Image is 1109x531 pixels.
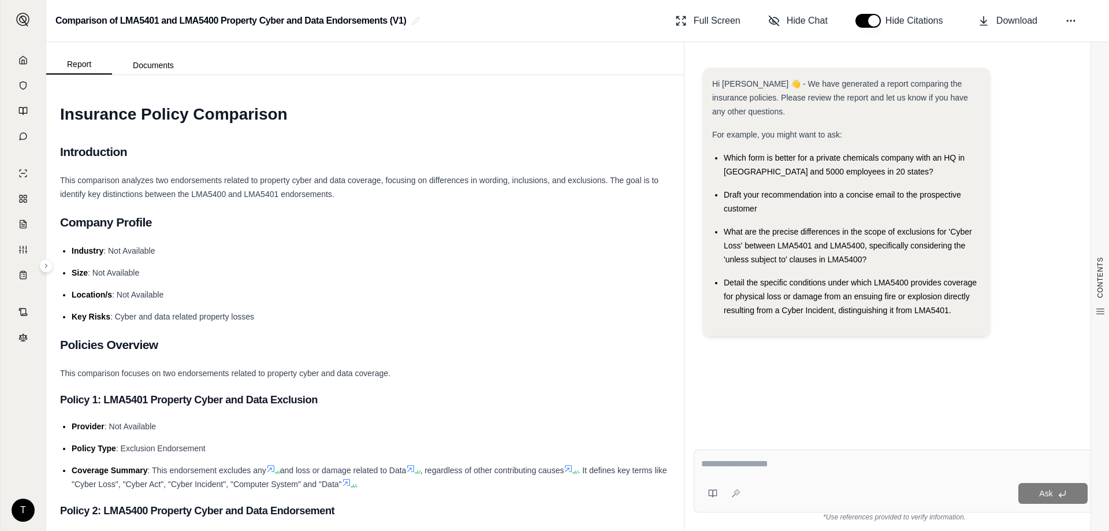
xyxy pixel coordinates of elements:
span: Hide Citations [885,14,950,28]
a: Single Policy [8,162,39,185]
span: This comparison analyzes two endorsements related to property cyber and data coverage, focusing o... [60,176,658,199]
span: For example, you might want to ask: [712,130,842,139]
span: Industry [72,246,103,255]
h2: Company Profile [60,210,670,235]
h2: Comparison of LMA5401 and LMA5400 Property Cyber and Data Endorsements (V1) [55,10,407,31]
span: : Cyber and data related property losses [110,312,254,321]
a: Coverage Table [8,263,39,287]
span: Full Screen [694,14,740,28]
div: *Use references provided to verify information. [694,513,1095,522]
h2: Policies Overview [60,333,670,357]
h1: Insurance Policy Comparison [60,98,670,131]
span: Draft your recommendation into a concise email to the prospective customer [724,190,961,213]
a: Contract Analysis [8,300,39,324]
span: : This endorsement excludes any [148,466,266,475]
button: Ask [1018,483,1088,504]
h3: Policy 2: LMA5400 Property Cyber and Data Endorsement [60,500,670,521]
span: Which form is better for a private chemicals company with an HQ in [GEOGRAPHIC_DATA] and 5000 emp... [724,153,965,176]
span: : Not Available [88,268,139,277]
span: This comparison focuses on two endorsements related to property cyber and data coverage. [60,369,390,378]
span: , regardless of other contributing causes [420,466,564,475]
button: Expand sidebar [39,259,53,273]
span: Coverage Summary [72,466,148,475]
img: Expand sidebar [16,13,30,27]
a: Custom Report [8,238,39,261]
span: and loss or damage related to Data [280,466,407,475]
div: T [12,499,35,522]
span: : Not Available [112,290,163,299]
a: Home [8,49,39,72]
span: Download [996,14,1037,28]
a: Claim Coverage [8,213,39,236]
a: Documents Vault [8,74,39,97]
a: Prompt Library [8,99,39,122]
button: Download [973,9,1042,32]
span: Provider [72,422,105,431]
span: . It defines key terms like "Cyber Loss", "Cyber Act", "Cyber Incident", "Computer System" and "D... [72,466,667,489]
a: Legal Search Engine [8,326,39,349]
button: Expand sidebar [12,8,35,31]
span: Location/s [72,290,112,299]
h2: Introduction [60,140,670,164]
span: Policy Type [72,444,116,453]
span: . [356,480,358,489]
span: : Not Available [103,246,155,255]
span: Size [72,268,88,277]
button: Hide Chat [764,9,832,32]
span: Ask [1039,489,1052,498]
span: CONTENTS [1096,257,1105,298]
span: Detail the specific conditions under which LMA5400 provides coverage for physical loss or damage ... [724,278,977,315]
span: Hi [PERSON_NAME] 👋 - We have generated a report comparing the insurance policies. Please review t... [712,79,968,116]
span: : Not Available [105,422,156,431]
a: Policy Comparisons [8,187,39,210]
button: Report [46,55,112,75]
span: Key Risks [72,312,110,321]
span: What are the precise differences in the scope of exclusions for 'Cyber Loss' between LMA5401 and ... [724,227,972,264]
button: Documents [112,56,195,75]
span: : Exclusion Endorsement [116,444,206,453]
button: Full Screen [671,9,745,32]
h3: Policy 1: LMA5401 Property Cyber and Data Exclusion [60,389,670,410]
a: Chat [8,125,39,148]
span: Hide Chat [787,14,828,28]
